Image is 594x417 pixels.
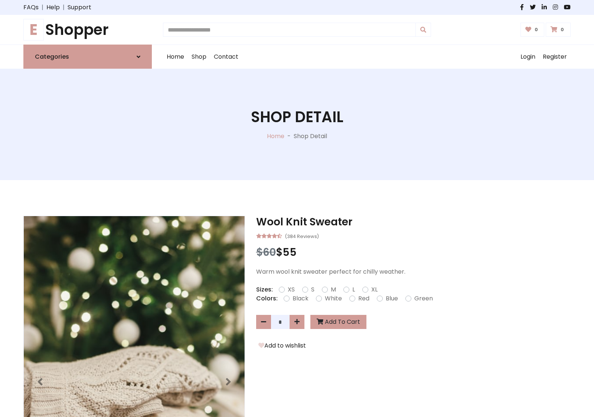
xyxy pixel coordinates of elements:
label: Green [414,294,433,303]
a: Login [517,45,539,69]
span: 0 [559,26,566,33]
span: | [60,3,68,12]
label: M [331,285,336,294]
a: Support [68,3,91,12]
span: $60 [256,245,276,260]
a: 0 [546,23,571,37]
a: FAQs [23,3,39,12]
p: Warm wool knit sweater perfect for chilly weather. [256,267,571,276]
label: Black [293,294,309,303]
a: Home [267,132,284,140]
small: (384 Reviews) [285,231,319,240]
label: Red [358,294,369,303]
h3: Wool Knit Sweater [256,216,571,228]
span: E [23,19,44,40]
button: Add To Cart [310,315,366,329]
a: Categories [23,45,152,69]
p: Shop Detail [294,132,327,141]
p: Sizes: [256,285,273,294]
p: Colors: [256,294,278,303]
a: Home [163,45,188,69]
a: Help [46,3,60,12]
p: - [284,132,294,141]
label: White [325,294,342,303]
label: Blue [386,294,398,303]
button: Add to wishlist [256,341,308,351]
a: Shop [188,45,210,69]
label: XS [288,285,295,294]
h1: Shopper [23,21,152,39]
a: Register [539,45,571,69]
span: 0 [533,26,540,33]
a: Contact [210,45,242,69]
a: 0 [520,23,545,37]
label: S [311,285,314,294]
span: 55 [283,245,297,260]
h3: $ [256,246,571,259]
label: XL [371,285,378,294]
label: L [352,285,355,294]
a: EShopper [23,21,152,39]
h6: Categories [35,53,69,60]
span: | [39,3,46,12]
h1: Shop Detail [251,108,343,126]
